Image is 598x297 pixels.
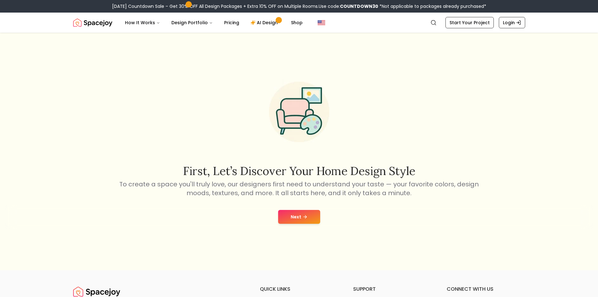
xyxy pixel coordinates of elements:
[340,3,378,9] b: COUNTDOWN30
[73,16,112,29] a: Spacejoy
[445,17,494,28] a: Start Your Project
[319,3,378,9] span: Use code:
[353,285,432,293] h6: support
[499,17,525,28] a: Login
[73,13,525,33] nav: Global
[120,16,308,29] nav: Main
[118,180,480,197] p: To create a space you'll truly love, our designers first need to understand your taste — your fav...
[73,16,112,29] img: Spacejoy Logo
[260,285,338,293] h6: quick links
[259,72,339,152] img: Start Style Quiz Illustration
[447,285,525,293] h6: connect with us
[120,16,165,29] button: How It Works
[318,19,325,26] img: United States
[278,210,320,224] button: Next
[219,16,244,29] a: Pricing
[378,3,486,9] span: *Not applicable to packages already purchased*
[286,16,308,29] a: Shop
[166,16,218,29] button: Design Portfolio
[112,3,486,9] div: [DATE] Countdown Sale – Get 30% OFF All Design Packages + Extra 10% OFF on Multiple Rooms.
[118,165,480,177] h2: First, let’s discover your home design style
[245,16,285,29] a: AI Design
